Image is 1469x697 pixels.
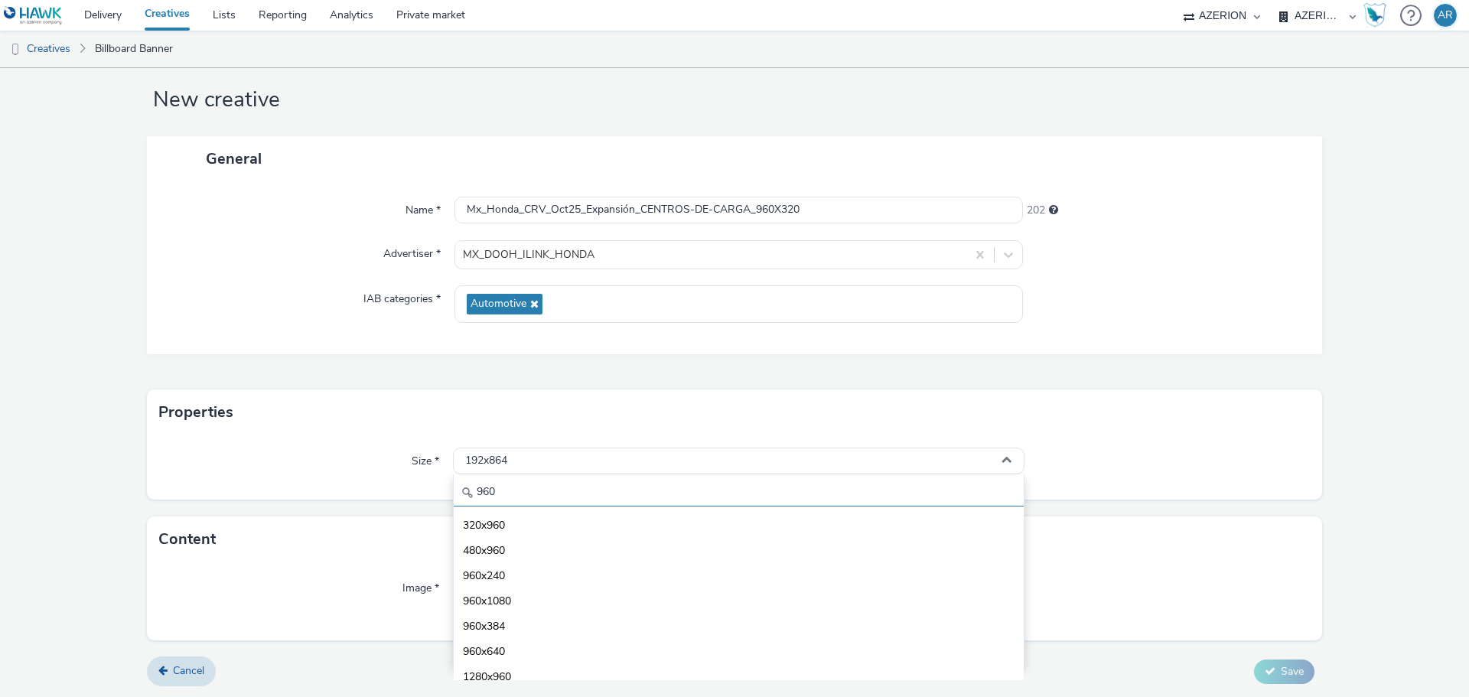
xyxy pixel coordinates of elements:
span: 960x240 [463,568,505,584]
label: Size * [406,448,445,469]
span: 960x640 [463,644,505,660]
span: 202 [1027,203,1045,218]
span: 320x960 [463,518,505,533]
span: Cancel [173,663,204,678]
a: Cancel [147,656,216,686]
span: 960x384 [463,619,505,634]
h3: Properties [158,401,233,424]
input: Name [454,197,1023,223]
span: Save [1281,664,1304,679]
a: Billboard Banner [87,31,181,67]
span: General [206,148,262,169]
label: Name * [399,197,447,218]
label: Advertiser * [377,240,447,262]
span: Automotive [471,298,526,311]
button: Save [1254,660,1314,684]
span: 960x1080 [463,594,511,609]
div: AR [1438,4,1453,27]
img: Hawk Academy [1363,3,1386,28]
img: undefined Logo [4,6,63,25]
label: IAB categories * [357,285,447,307]
span: 192x864 [465,454,507,467]
label: Image * [396,575,445,596]
h3: Content [158,528,216,551]
span: 1280x960 [463,669,511,685]
input: Search... [454,480,1024,506]
h1: New creative [147,86,1322,115]
div: Maximum 255 characters [1049,203,1058,218]
a: Hawk Academy [1363,3,1392,28]
span: 480x960 [463,543,505,559]
img: dooh [8,42,23,57]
